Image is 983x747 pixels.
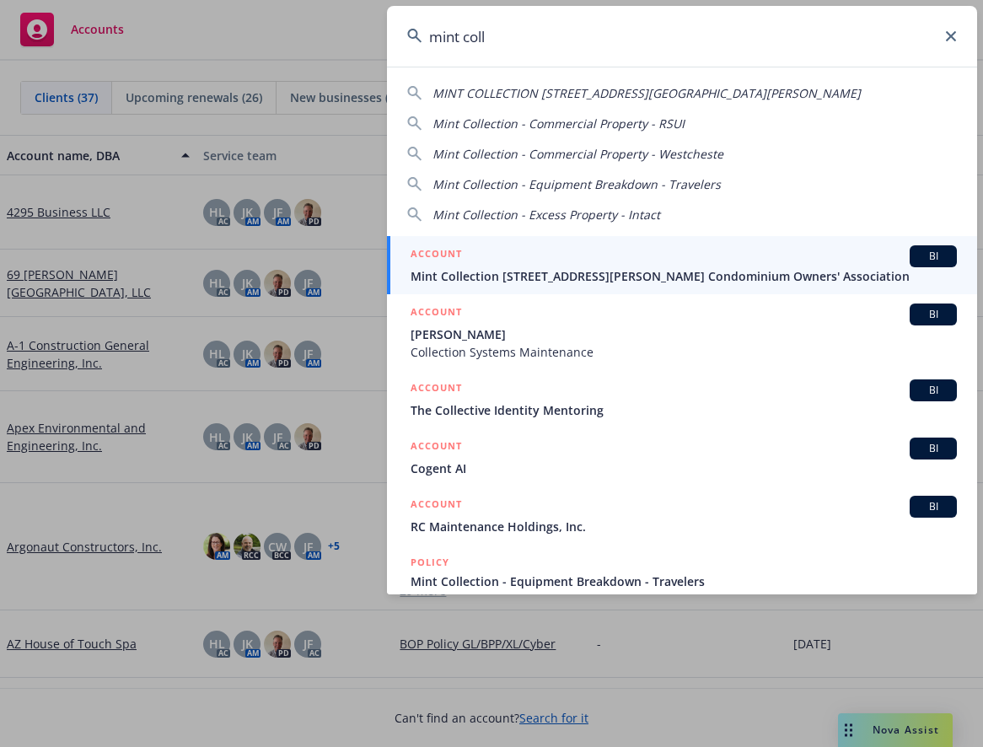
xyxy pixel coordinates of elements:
[411,438,462,458] h5: ACCOUNT
[411,518,957,535] span: RC Maintenance Holdings, Inc.
[387,428,977,486] a: ACCOUNTBICogent AI
[387,6,977,67] input: Search...
[916,499,950,514] span: BI
[411,496,462,516] h5: ACCOUNT
[432,116,685,132] span: Mint Collection - Commercial Property - RSUI
[432,176,721,192] span: Mint Collection - Equipment Breakdown - Travelers
[411,401,957,419] span: The Collective Identity Mentoring
[432,207,660,223] span: Mint Collection - Excess Property - Intact
[411,554,449,571] h5: POLICY
[387,486,977,545] a: ACCOUNTBIRC Maintenance Holdings, Inc.
[411,379,462,400] h5: ACCOUNT
[411,459,957,477] span: Cogent AI
[411,572,957,590] span: Mint Collection - Equipment Breakdown - Travelers
[916,383,950,398] span: BI
[411,325,957,343] span: [PERSON_NAME]
[411,590,957,608] span: BME1-9P965438-TIL-22, [DATE]-[DATE]
[916,307,950,322] span: BI
[916,441,950,456] span: BI
[387,545,977,617] a: POLICYMint Collection - Equipment Breakdown - TravelersBME1-9P965438-TIL-22, [DATE]-[DATE]
[432,146,723,162] span: Mint Collection - Commercial Property - Westcheste
[411,267,957,285] span: Mint Collection [STREET_ADDRESS][PERSON_NAME] Condominium Owners' Association
[411,343,957,361] span: Collection Systems Maintenance
[411,245,462,266] h5: ACCOUNT
[411,304,462,324] h5: ACCOUNT
[387,236,977,294] a: ACCOUNTBIMint Collection [STREET_ADDRESS][PERSON_NAME] Condominium Owners' Association
[916,249,950,264] span: BI
[432,85,861,101] span: MINT COLLECTION [STREET_ADDRESS][GEOGRAPHIC_DATA][PERSON_NAME]
[387,370,977,428] a: ACCOUNTBIThe Collective Identity Mentoring
[387,294,977,370] a: ACCOUNTBI[PERSON_NAME]Collection Systems Maintenance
